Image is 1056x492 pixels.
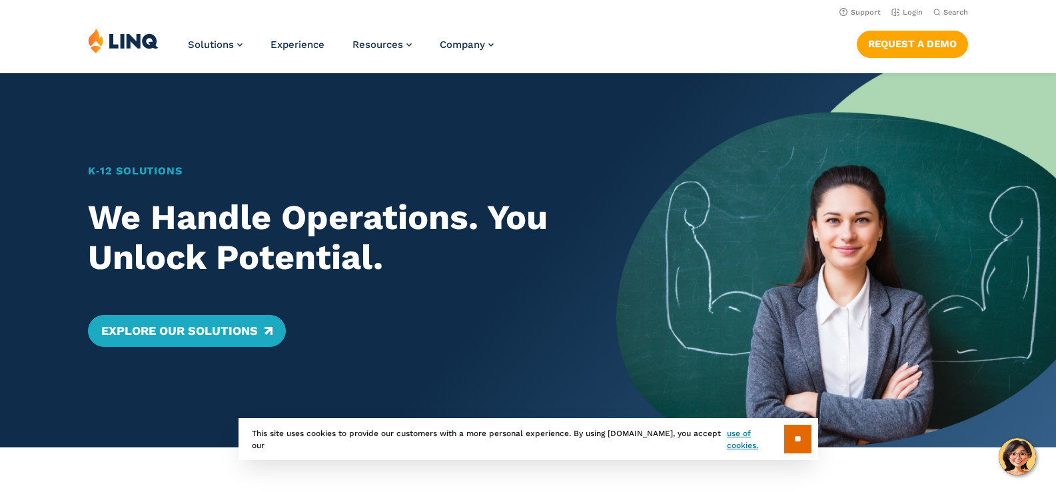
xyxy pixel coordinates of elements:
a: Company [440,39,494,51]
h1: K‑12 Solutions [88,163,573,179]
a: use of cookies. [727,427,784,451]
img: LINQ | K‑12 Software [88,28,159,53]
span: Search [943,8,968,17]
a: Login [891,8,923,17]
div: This site uses cookies to provide our customers with a more personal experience. By using [DOMAIN... [239,418,818,460]
img: Home Banner [616,73,1056,447]
nav: Button Navigation [857,28,968,57]
a: Resources [352,39,412,51]
span: Resources [352,39,403,51]
span: Company [440,39,485,51]
span: Solutions [188,39,234,51]
a: Explore Our Solutions [88,315,286,347]
h2: We Handle Operations. You Unlock Potential. [88,198,573,278]
a: Support [839,8,881,17]
a: Request a Demo [857,31,968,57]
button: Hello, have a question? Let’s chat. [999,438,1036,475]
button: Open Search Bar [933,7,968,17]
nav: Primary Navigation [188,28,494,72]
a: Solutions [188,39,243,51]
a: Experience [270,39,324,51]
